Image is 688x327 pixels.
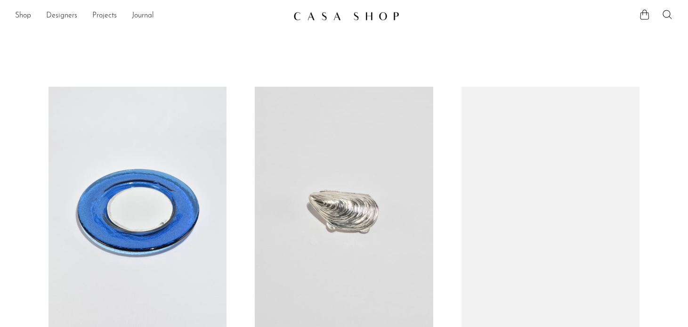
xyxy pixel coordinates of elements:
[15,10,31,22] a: Shop
[15,8,286,24] ul: NEW HEADER MENU
[46,10,77,22] a: Designers
[132,10,154,22] a: Journal
[15,8,286,24] nav: Desktop navigation
[92,10,117,22] a: Projects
